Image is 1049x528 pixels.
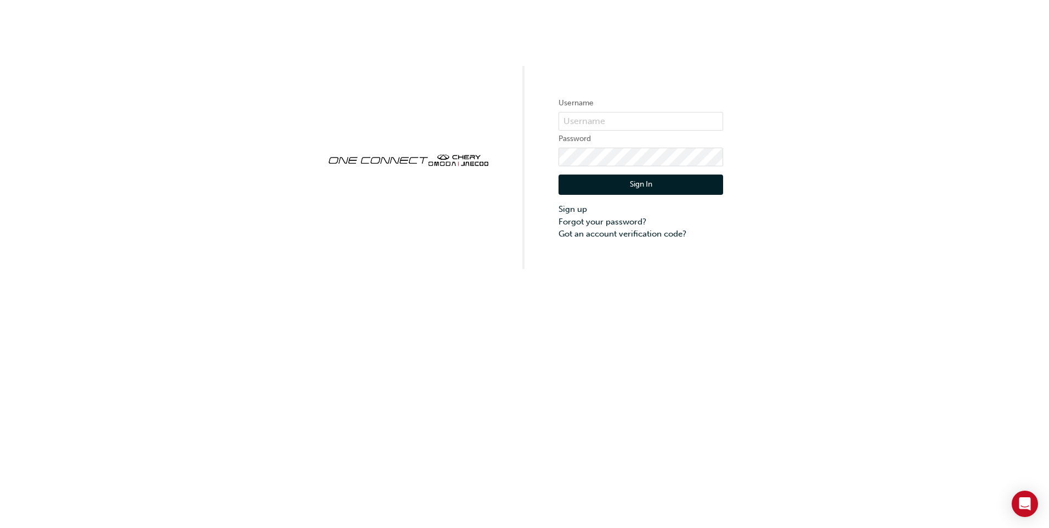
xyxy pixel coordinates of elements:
[559,112,723,131] input: Username
[559,228,723,240] a: Got an account verification code?
[559,203,723,216] a: Sign up
[559,97,723,110] label: Username
[559,132,723,145] label: Password
[559,216,723,228] a: Forgot your password?
[326,145,490,173] img: oneconnect
[1012,491,1038,517] div: Open Intercom Messenger
[559,175,723,195] button: Sign In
